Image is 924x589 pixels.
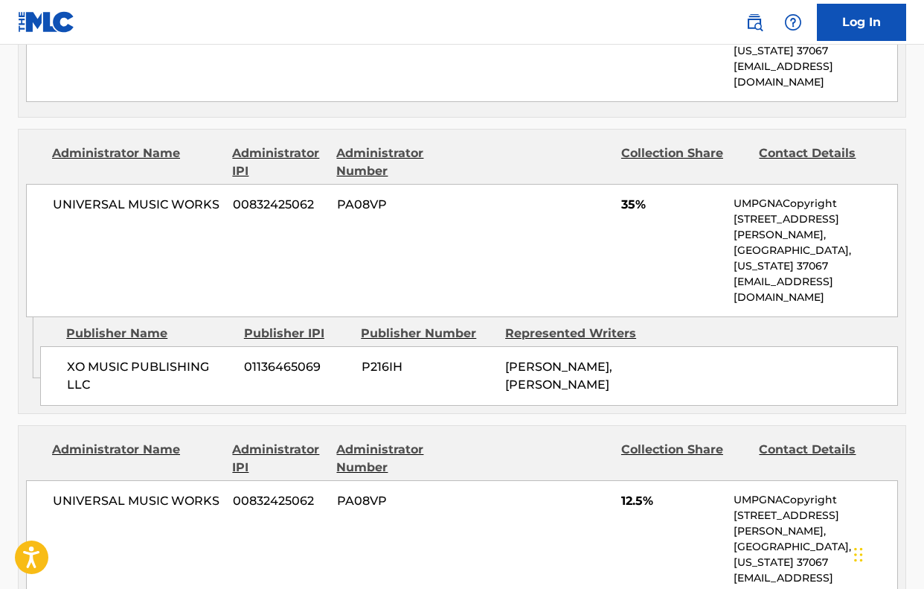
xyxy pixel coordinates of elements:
[244,358,321,376] span: 01136465069
[734,196,860,211] p: UMPGNACopyright
[362,358,402,376] span: P216IH
[759,441,886,477] div: Contact Details
[817,4,906,41] a: Log In
[337,196,387,214] span: PA08VP
[337,492,387,510] span: PA08VP
[232,441,325,477] div: Administrator IPI
[336,144,463,180] div: Administrator Number
[784,13,802,31] img: help
[734,508,860,539] p: [STREET_ADDRESS][PERSON_NAME],
[66,325,233,343] div: Publisher Name
[53,492,219,510] span: UNIVERSAL MUSIC WORKS
[505,360,612,392] span: [PERSON_NAME], [PERSON_NAME]
[734,59,860,90] p: [EMAIL_ADDRESS][DOMAIN_NAME]
[52,144,221,180] div: Administrator Name
[505,325,638,343] div: Represented Writers
[778,7,808,37] div: Help
[336,441,463,477] div: Administrator Number
[53,196,219,214] span: UNIVERSAL MUSIC WORKS
[734,539,860,570] p: [GEOGRAPHIC_DATA], [US_STATE] 37067
[621,144,748,180] div: Collection Share
[67,358,233,394] span: XO MUSIC PUBLISHING LLC
[621,441,748,477] div: Collection Share
[854,532,863,577] div: Drag
[734,243,860,274] p: [GEOGRAPHIC_DATA], [US_STATE] 37067
[734,274,860,305] p: [EMAIL_ADDRESS][DOMAIN_NAME]
[52,441,221,477] div: Administrator Name
[745,13,763,31] img: search
[739,7,769,37] a: Public Search
[233,492,314,510] span: 00832425062
[18,11,75,33] img: MLC Logo
[850,518,924,589] iframe: Chat Widget
[244,325,350,343] div: Publisher IPI
[232,144,325,180] div: Administrator IPI
[621,492,653,510] span: 12.5%
[759,144,886,180] div: Contact Details
[233,196,314,214] span: 00832425062
[361,325,494,343] div: Publisher Number
[734,211,860,243] p: [STREET_ADDRESS][PERSON_NAME],
[734,492,860,508] p: UMPGNACopyright
[621,196,646,214] span: 35%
